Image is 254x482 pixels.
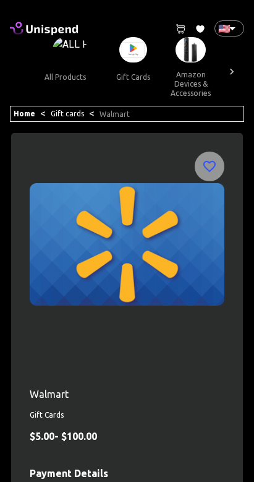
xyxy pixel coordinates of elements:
[61,431,97,442] span: $ 100.00
[99,110,130,118] a: Walmart
[214,20,244,37] div: 🇺🇸
[30,387,224,402] p: Walmart
[30,466,224,481] p: Payment Details
[218,21,224,36] p: 🇺🇸
[10,106,244,122] div: < <
[35,62,96,92] button: all products
[30,409,224,421] span: Gift Cards
[14,110,35,118] a: Home
[30,429,224,444] p: -
[30,152,224,337] img: WMART-US-card.png
[161,62,221,105] button: amazon devices & accessories
[176,37,206,62] img: Amazon Devices & Accessories
[51,110,84,118] a: Gift cards
[105,62,161,92] button: gift cards
[119,37,147,62] img: Gift Cards
[53,37,88,62] img: ALL PRODUCTS
[30,431,54,442] span: $ 5.00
